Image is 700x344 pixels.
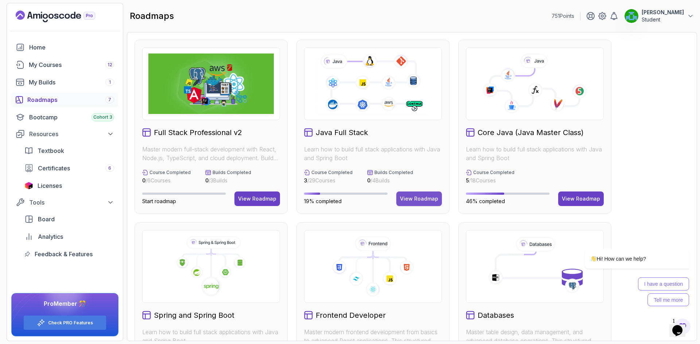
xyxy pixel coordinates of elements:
p: Course Completed [473,170,514,175]
p: Course Completed [149,170,191,175]
a: certificates [20,161,118,175]
div: Bootcamp [29,113,114,122]
span: Start roadmap [142,198,176,204]
iframe: chat widget [669,315,693,337]
div: My Builds [29,78,114,87]
p: Student [642,16,684,23]
h2: Full Stack Professional v2 [154,127,242,138]
span: 5 [466,177,469,183]
a: feedback [20,247,118,261]
p: 751 Points [552,12,574,20]
a: textbook [20,143,118,158]
a: Landing page [16,11,112,22]
button: View Roadmap [558,191,604,206]
a: board [20,212,118,226]
p: Builds Completed [374,170,413,175]
p: / 6 Courses [142,177,191,184]
span: 1 [109,79,111,85]
p: / 4 Builds [367,177,413,184]
p: Builds Completed [213,170,251,175]
div: Tools [29,198,114,207]
span: Certificates [38,164,70,173]
button: View Roadmap [234,191,280,206]
a: builds [11,75,118,90]
div: My Courses [29,60,114,69]
span: 12 [108,62,112,68]
a: roadmaps [11,92,118,107]
p: Course Completed [311,170,353,175]
span: Licenses [38,181,62,190]
p: [PERSON_NAME] [642,9,684,16]
div: Resources [29,130,114,138]
div: View Roadmap [238,195,276,202]
h2: Spring and Spring Boot [154,310,234,320]
button: Check PRO Features [23,315,106,330]
a: bootcamp [11,110,118,124]
h2: Core Java (Java Master Class) [478,127,584,138]
span: Feedback & Features [35,250,93,258]
img: user profile image [625,9,638,23]
span: 6 [108,165,111,171]
h2: Java Full Stack [316,127,368,138]
p: / 18 Courses [466,177,514,184]
a: analytics [20,229,118,244]
div: Roadmaps [27,95,114,104]
a: licenses [20,178,118,193]
span: 7 [108,97,111,103]
h2: Frontend Developer [316,310,386,320]
a: home [11,40,118,55]
button: View Roadmap [396,191,442,206]
p: Learn how to build full stack applications with Java and Spring Boot [304,145,442,162]
span: 0 [142,177,145,183]
div: View Roadmap [400,195,438,202]
a: Check PRO Features [48,320,93,326]
a: courses [11,58,118,72]
img: jetbrains icon [24,182,33,189]
span: 19% completed [304,198,342,204]
p: / 29 Courses [304,177,353,184]
div: Home [29,43,114,52]
span: 0 [367,177,370,183]
h2: Databases [478,310,514,320]
span: Analytics [38,232,63,241]
img: Full Stack Professional v2 [148,54,274,114]
span: Cohort 3 [93,114,112,120]
button: user profile image[PERSON_NAME]Student [624,9,694,23]
span: 46% completed [466,198,505,204]
span: Textbook [38,146,64,155]
button: Resources [11,127,118,141]
p: Learn how to build full stack applications with Java and Spring Boot [466,145,604,162]
button: Tools [11,196,118,209]
h2: roadmaps [130,10,174,22]
p: / 3 Builds [205,177,251,184]
span: 3 [304,177,307,183]
span: 0 [205,177,209,183]
iframe: chat widget [561,183,693,311]
p: Master modern full-stack development with React, Node.js, TypeScript, and cloud deployment. Build... [142,145,280,162]
span: Board [38,215,55,224]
